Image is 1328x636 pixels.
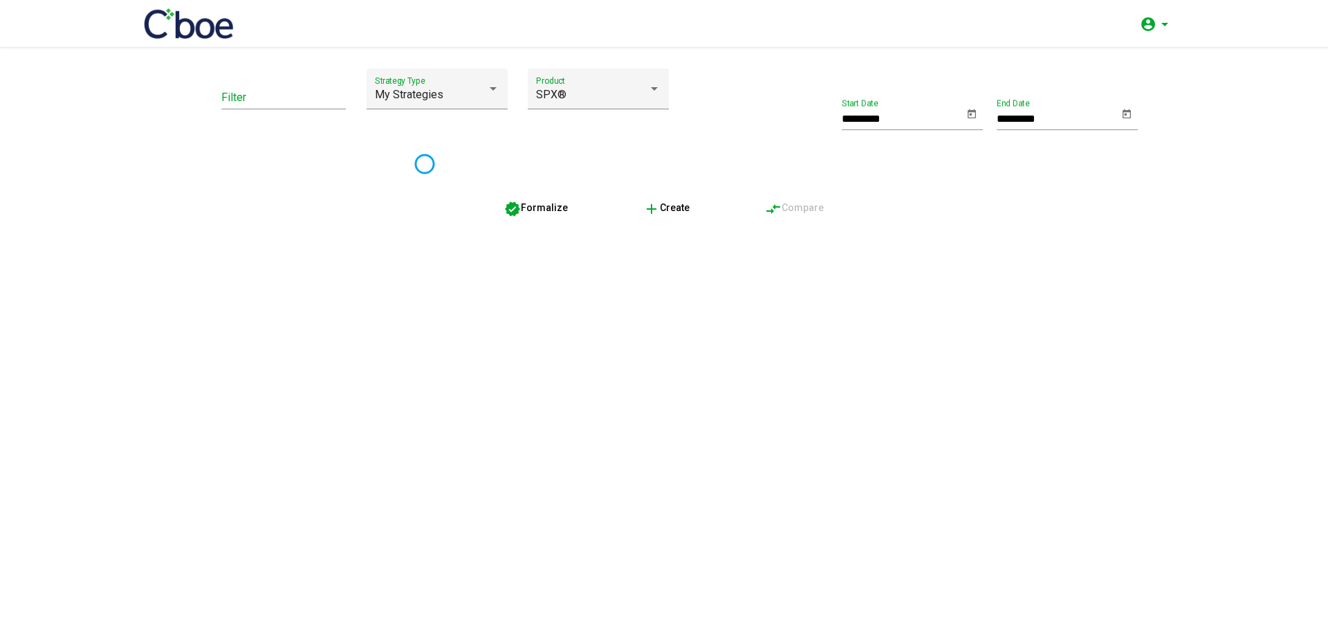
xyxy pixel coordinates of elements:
[765,202,824,213] span: Compare
[643,202,690,213] span: Create
[504,201,521,217] mat-icon: verified
[144,8,234,39] img: 1200px-Cboe_Global_Markets_Logo.svg.png
[643,201,660,217] mat-icon: add
[765,201,782,217] mat-icon: compare_arrows
[375,88,443,101] span: My Strategies
[1121,106,1138,122] button: Open calendar
[536,88,566,101] span: SPX®
[504,202,568,213] span: Formalize
[1140,16,1156,33] mat-icon: account_circle
[754,195,835,220] button: Compare
[493,195,579,220] button: Formalize
[1156,16,1173,33] mat-icon: arrow_drop_down
[966,106,983,122] button: Open calendar
[632,195,701,220] button: Create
